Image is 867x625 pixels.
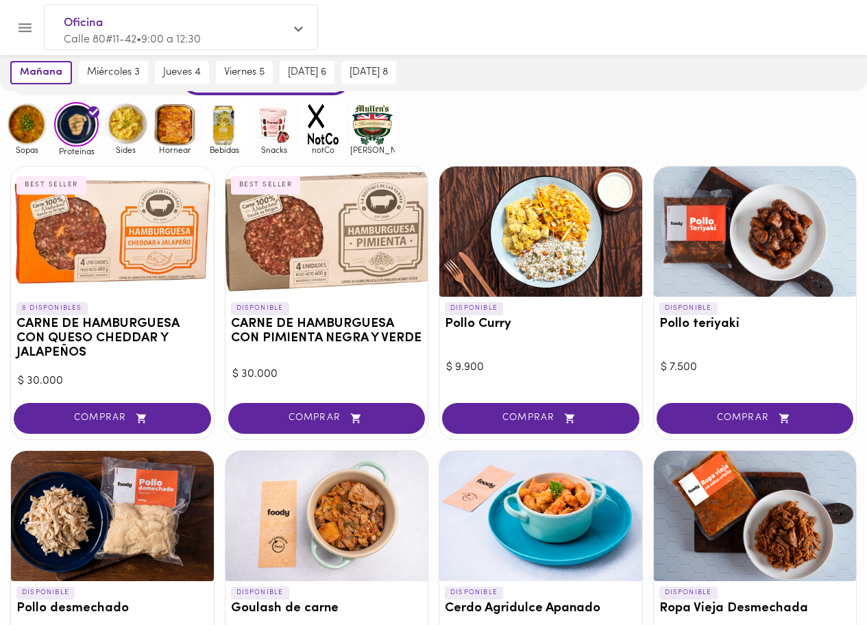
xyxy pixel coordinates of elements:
[16,302,88,315] p: 8 DISPONIBLES
[787,546,853,611] iframe: Messagebird Livechat Widget
[445,317,637,332] h3: Pollo Curry
[301,145,345,154] span: notCo
[657,403,854,434] button: COMPRAR
[231,302,289,315] p: DISPONIBLE
[54,147,99,156] span: Proteinas
[231,176,301,194] div: BEST SELLER
[5,102,49,147] img: Sopas
[442,403,639,434] button: COMPRAR
[350,145,395,154] span: [PERSON_NAME]
[659,302,718,315] p: DISPONIBLE
[155,61,209,84] button: jueves 4
[231,602,423,616] h3: Goulash de carne
[64,14,284,32] span: Oficina
[14,403,211,434] button: COMPRAR
[103,102,148,147] img: Sides
[252,145,296,154] span: Snacks
[16,176,86,194] div: BEST SELLER
[350,102,395,147] img: mullens
[31,413,194,424] span: COMPRAR
[659,587,718,599] p: DISPONIBLE
[341,61,396,84] button: [DATE] 8
[216,61,273,84] button: viernes 5
[228,403,426,434] button: COMPRAR
[153,145,197,154] span: Hornear
[459,413,622,424] span: COMPRAR
[280,61,334,84] button: [DATE] 6
[224,66,265,79] span: viernes 5
[5,145,49,154] span: Sopas
[439,167,642,297] div: Pollo Curry
[654,167,857,297] div: Pollo teriyaki
[11,167,214,297] div: CARNE DE HAMBURGUESA CON QUESO CHEDDAR Y JALAPEÑOS
[10,61,72,84] button: mañana
[301,102,345,147] img: notCo
[245,413,408,424] span: COMPRAR
[16,317,208,360] h3: CARNE DE HAMBURGUESA CON QUESO CHEDDAR Y JALAPEÑOS
[445,587,503,599] p: DISPONIBLE
[225,451,428,581] div: Goulash de carne
[153,102,197,147] img: Hornear
[445,602,637,616] h3: Cerdo Agridulce Apanado
[445,302,503,315] p: DISPONIBLE
[231,587,289,599] p: DISPONIBLE
[350,66,388,79] span: [DATE] 8
[231,317,423,346] h3: CARNE DE HAMBURGUESA CON PIMIENTA NEGRA Y VERDE
[232,367,422,382] div: $ 30.000
[16,587,75,599] p: DISPONIBLE
[18,373,207,389] div: $ 30.000
[659,602,851,616] h3: Ropa Vieja Desmechada
[16,602,208,616] h3: Pollo desmechado
[439,451,642,581] div: Cerdo Agridulce Apanado
[446,360,635,376] div: $ 9.900
[202,102,247,147] img: Bebidas
[659,317,851,332] h3: Pollo teriyaki
[163,66,201,79] span: jueves 4
[654,451,857,581] div: Ropa Vieja Desmechada
[79,61,148,84] button: miércoles 3
[225,167,428,297] div: CARNE DE HAMBURGUESA CON PIMIENTA NEGRA Y VERDE
[661,360,850,376] div: $ 7.500
[20,66,62,79] span: mañana
[202,145,247,154] span: Bebidas
[8,11,42,45] button: Menu
[87,66,140,79] span: miércoles 3
[252,102,296,147] img: Snacks
[11,451,214,581] div: Pollo desmechado
[674,413,837,424] span: COMPRAR
[54,102,99,147] img: Proteinas
[103,145,148,154] span: Sides
[64,34,201,45] span: Calle 80#11-42 • 9:00 a 12:30
[288,66,326,79] span: [DATE] 6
